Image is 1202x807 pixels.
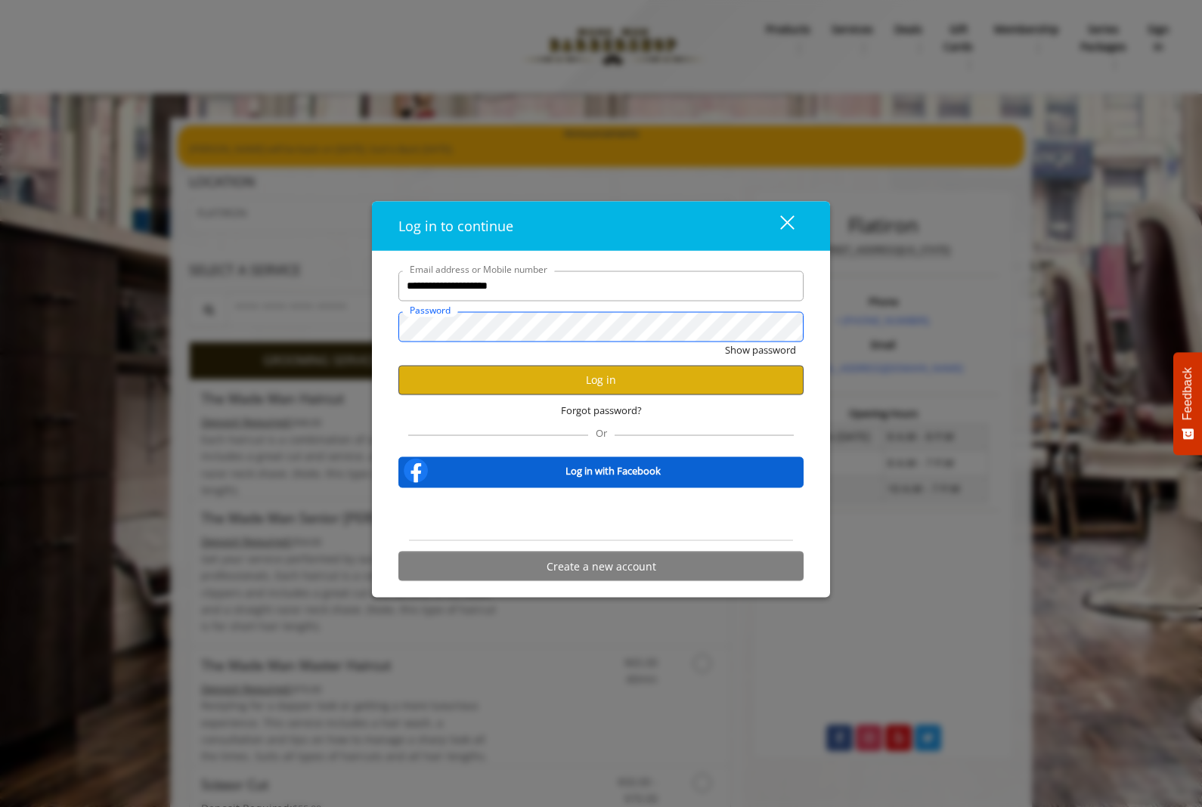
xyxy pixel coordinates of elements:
[752,210,804,241] button: close dialog
[565,463,661,479] b: Log in with Facebook
[725,342,796,357] button: Show password
[1173,352,1202,455] button: Feedback - Show survey
[763,215,793,237] div: close dialog
[561,402,642,418] span: Forgot password?
[398,552,804,581] button: Create a new account
[398,365,804,394] button: Log in
[402,261,555,276] label: Email address or Mobile number
[588,426,615,440] span: Or
[524,498,678,531] iframe: Sign in with Google Button
[398,216,513,234] span: Log in to continue
[398,271,804,301] input: Email address or Mobile number
[531,498,671,531] div: Sign in with Google. Opens in new tab
[401,456,431,486] img: facebook-logo
[398,311,804,342] input: Password
[1181,367,1194,420] span: Feedback
[402,302,458,317] label: Password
